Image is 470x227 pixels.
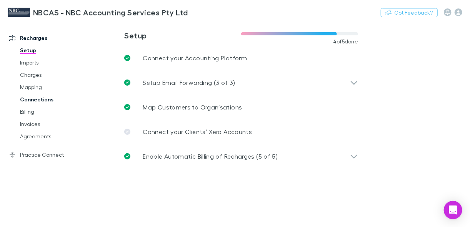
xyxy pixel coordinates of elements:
a: Invoices [12,118,96,130]
a: Imports [12,56,96,69]
a: Connect your Clients’ Xero Accounts [118,119,364,144]
p: Connect your Clients’ Xero Accounts [143,127,252,136]
a: Connect your Accounting Platform [118,46,364,70]
a: Setup [12,44,96,56]
h3: NBCAS - NBC Accounting Services Pty Ltd [33,8,188,17]
a: Recharges [2,32,96,44]
a: Mapping [12,81,96,93]
a: NBCAS - NBC Accounting Services Pty Ltd [3,3,193,22]
span: 4 of 5 done [333,38,358,45]
a: Charges [12,69,96,81]
div: Enable Automatic Billing of Recharges (5 of 5) [118,144,364,169]
h3: Setup [124,31,241,40]
a: Map Customers to Organisations [118,95,364,119]
img: NBCAS - NBC Accounting Services Pty Ltd's Logo [8,8,30,17]
a: Practice Connect [2,149,96,161]
a: Agreements [12,130,96,142]
div: Setup Email Forwarding (3 of 3) [118,70,364,95]
button: Got Feedback? [381,8,438,17]
p: Connect your Accounting Platform [143,53,247,63]
p: Setup Email Forwarding (3 of 3) [143,78,235,87]
p: Map Customers to Organisations [143,103,242,112]
a: Billing [12,106,96,118]
p: Enable Automatic Billing of Recharges (5 of 5) [143,152,278,161]
a: Connections [12,93,96,106]
div: Open Intercom Messenger [444,201,462,219]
